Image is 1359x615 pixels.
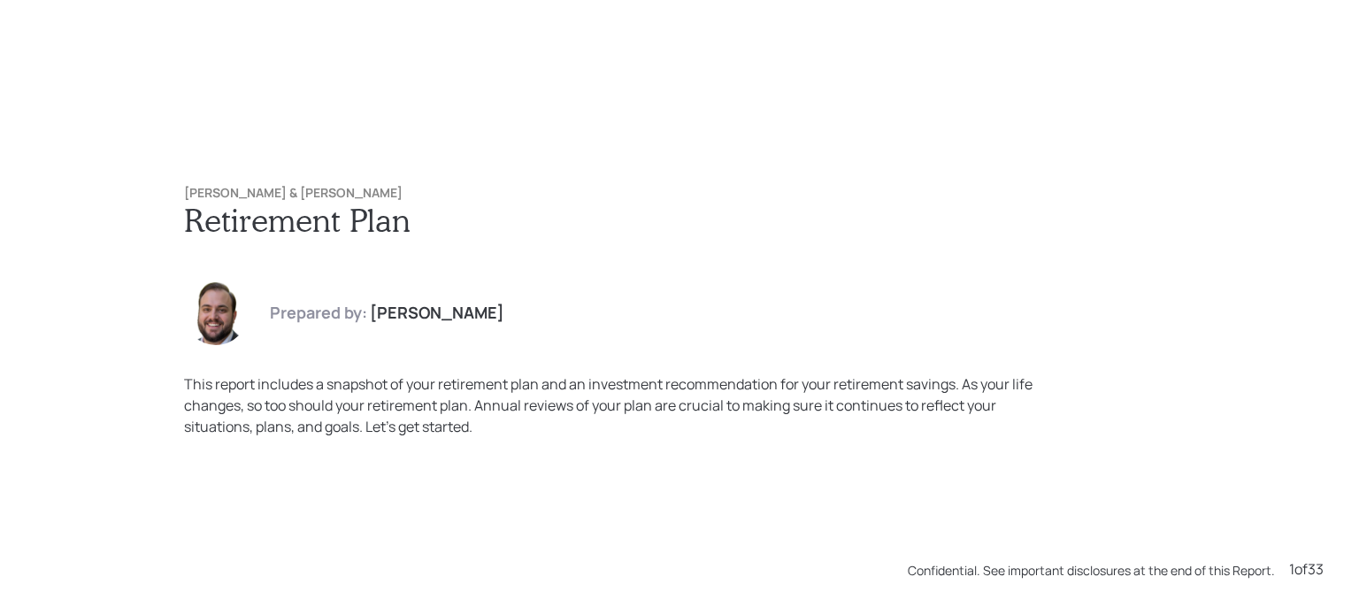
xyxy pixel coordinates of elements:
div: Confidential. See important disclosures at the end of this Report. [908,561,1275,580]
h1: Retirement Plan [184,201,1175,239]
img: james-distasi-headshot.png [184,281,248,345]
div: 1 of 33 [1289,558,1324,580]
h4: Prepared by: [270,304,367,323]
h6: [PERSON_NAME] & [PERSON_NAME] [184,186,1175,201]
h4: [PERSON_NAME] [370,304,504,323]
div: This report includes a snapshot of your retirement plan and an investment recommendation for your... [184,373,1062,437]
